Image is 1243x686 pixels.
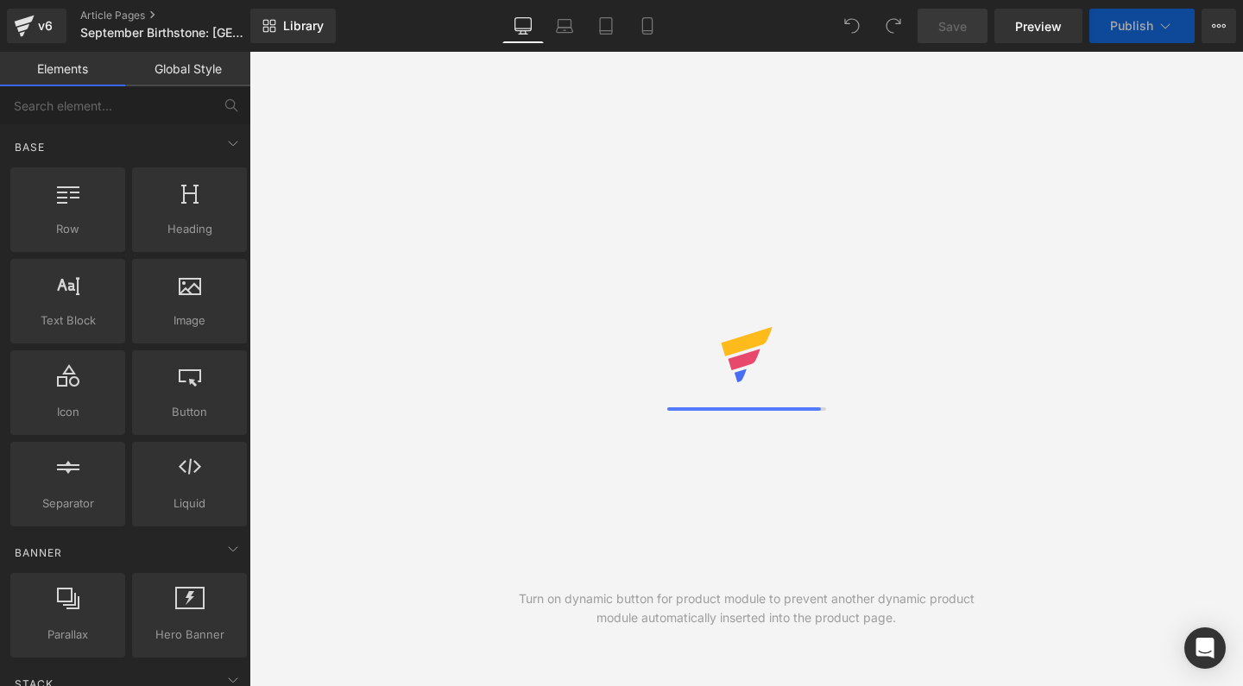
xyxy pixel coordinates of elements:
[16,494,120,513] span: Separator
[283,18,324,34] span: Library
[16,312,120,330] span: Text Block
[938,17,967,35] span: Save
[1110,19,1153,33] span: Publish
[1089,9,1195,43] button: Publish
[16,220,120,238] span: Row
[80,9,279,22] a: Article Pages
[1202,9,1236,43] button: More
[250,9,336,43] a: New Library
[13,139,47,155] span: Base
[35,15,56,37] div: v6
[585,9,627,43] a: Tablet
[7,9,66,43] a: v6
[16,626,120,644] span: Parallax
[544,9,585,43] a: Laptop
[876,9,911,43] button: Redo
[1184,627,1226,669] div: Open Intercom Messenger
[13,544,64,561] span: Banner
[137,494,242,513] span: Liquid
[994,9,1082,43] a: Preview
[498,589,995,627] div: Turn on dynamic button for product module to prevent another dynamic product module automatically...
[835,9,869,43] button: Undo
[80,26,246,40] span: September Birthstone: [GEOGRAPHIC_DATA]
[137,220,242,238] span: Heading
[502,9,544,43] a: Desktop
[1015,17,1062,35] span: Preview
[137,312,242,330] span: Image
[137,403,242,421] span: Button
[125,52,250,86] a: Global Style
[137,626,242,644] span: Hero Banner
[16,403,120,421] span: Icon
[627,9,668,43] a: Mobile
